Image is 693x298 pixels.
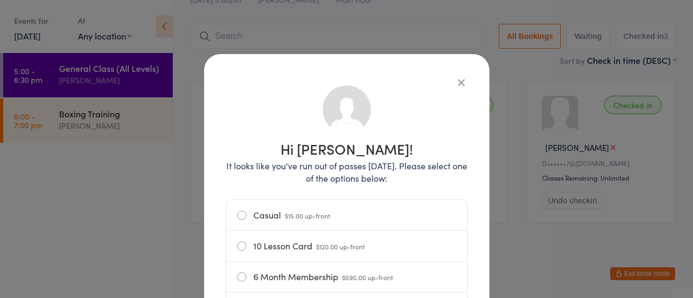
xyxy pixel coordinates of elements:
span: $15.00 up-front [285,211,330,220]
span: $595.00 up-front [342,273,393,282]
label: Casual [237,200,456,230]
span: $120.00 up-front [316,242,365,251]
img: no_photo.png [322,84,372,135]
label: 6 Month Membership [237,262,456,292]
label: 10 Lesson Card [237,231,456,261]
h1: Hi [PERSON_NAME]! [226,142,468,156]
p: It looks like you've run out of passes [DATE]. Please select one of the options below: [226,160,468,184]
